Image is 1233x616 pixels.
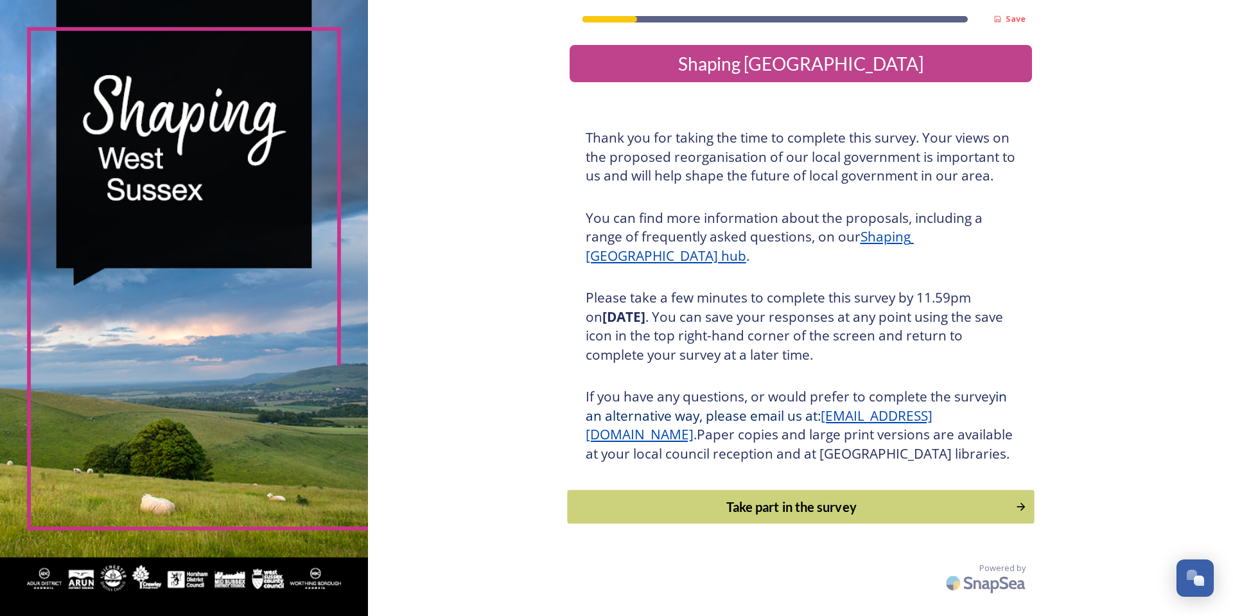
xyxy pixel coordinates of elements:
h3: If you have any questions, or would prefer to complete the survey Paper copies and large print ve... [586,387,1016,463]
div: Take part in the survey [574,497,1008,516]
h3: You can find more information about the proposals, including a range of frequently asked question... [586,209,1016,266]
strong: Save [1006,13,1026,24]
h3: Please take a few minutes to complete this survey by 11.59pm on . You can save your responses at ... [586,288,1016,364]
span: . [694,425,697,443]
span: Powered by [979,562,1026,574]
div: Shaping [GEOGRAPHIC_DATA] [575,50,1027,77]
h3: Thank you for taking the time to complete this survey. Your views on the proposed reorganisation ... [586,128,1016,186]
button: Continue [567,490,1034,524]
a: Shaping [GEOGRAPHIC_DATA] hub [586,227,914,265]
img: SnapSea Logo [942,568,1032,598]
a: [EMAIL_ADDRESS][DOMAIN_NAME] [586,407,932,444]
span: in an alternative way, please email us at: [586,387,1010,425]
button: Open Chat [1176,559,1214,597]
strong: [DATE] [602,308,645,326]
